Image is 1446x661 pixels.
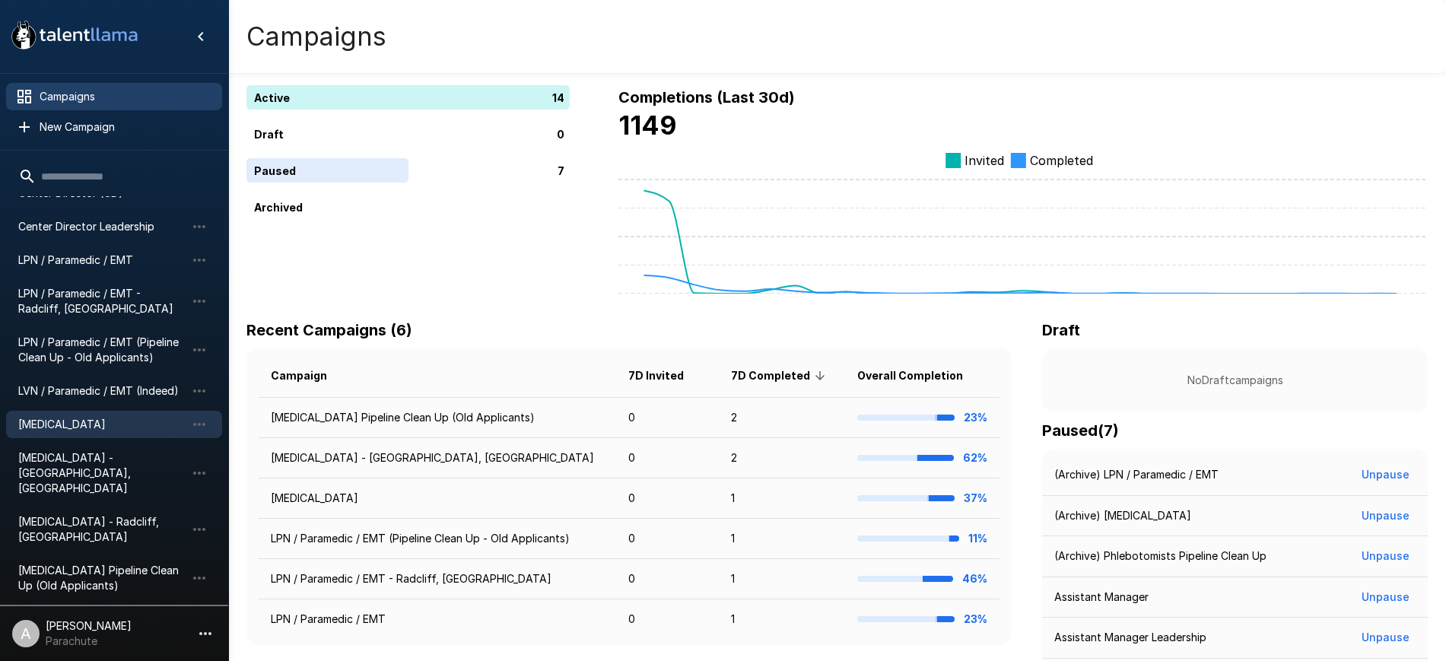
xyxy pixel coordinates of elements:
p: Assistant Manager [1054,589,1149,605]
td: LPN / Paramedic / EMT (Pipeline Clean Up - Old Applicants) [259,519,616,559]
td: 1 [719,478,846,519]
td: LPN / Paramedic / EMT [259,599,616,640]
button: Unpause [1355,583,1416,612]
p: No Draft campaigns [1066,373,1403,388]
span: Overall Completion [857,367,983,385]
h4: Campaigns [246,21,386,52]
td: 1 [719,599,846,640]
b: Recent Campaigns (6) [246,321,412,339]
b: 23% [964,612,987,625]
td: 1 [719,559,846,599]
b: 23% [964,411,987,424]
p: Assistant Manager Leadership [1054,630,1206,645]
p: 7 [558,163,564,179]
b: 62% [963,451,987,464]
p: (Archive) [MEDICAL_DATA] [1054,508,1191,523]
p: 0 [557,126,564,142]
td: 0 [616,398,719,438]
button: Unpause [1355,461,1416,489]
td: 1 [719,519,846,559]
b: Draft [1042,321,1080,339]
b: 1149 [618,110,677,141]
b: 11% [968,532,987,545]
td: 0 [616,519,719,559]
td: [MEDICAL_DATA] [259,478,616,519]
span: 7D Invited [628,367,704,385]
td: 0 [616,438,719,478]
td: 2 [719,438,846,478]
p: (Archive) Phlebotomists Pipeline Clean Up [1054,548,1266,564]
td: 0 [616,599,719,640]
span: Campaign [271,367,347,385]
span: 7D Completed [731,367,830,385]
b: Paused ( 7 ) [1042,421,1119,440]
p: 14 [552,90,564,106]
button: Unpause [1355,624,1416,652]
td: LPN / Paramedic / EMT - Radcliff, [GEOGRAPHIC_DATA] [259,559,616,599]
p: (Archive) LPN / Paramedic / EMT [1054,467,1219,482]
b: 46% [962,572,987,585]
td: [MEDICAL_DATA] Pipeline Clean Up (Old Applicants) [259,398,616,438]
button: Unpause [1355,542,1416,570]
b: Completions (Last 30d) [618,88,795,106]
td: 0 [616,478,719,519]
td: 2 [719,398,846,438]
td: [MEDICAL_DATA] - [GEOGRAPHIC_DATA], [GEOGRAPHIC_DATA] [259,438,616,478]
b: 37% [964,491,987,504]
td: 0 [616,559,719,599]
button: Unpause [1355,502,1416,530]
